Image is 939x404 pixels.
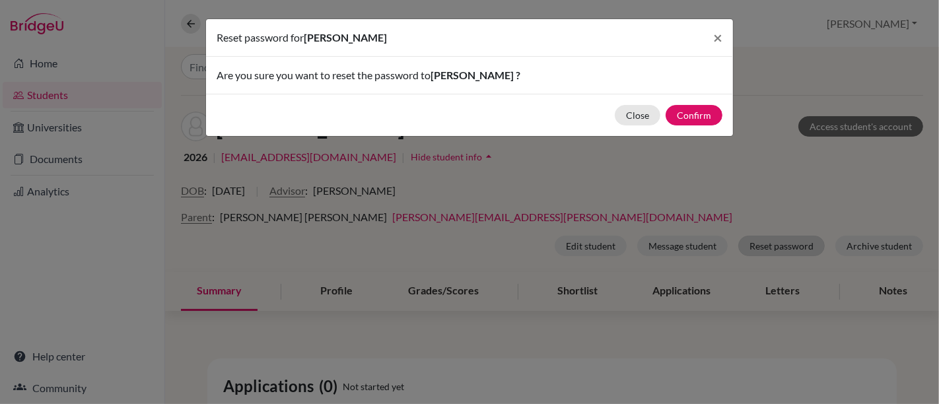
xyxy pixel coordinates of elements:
[666,105,722,125] button: Confirm
[217,67,722,83] p: Are you sure you want to reset the password to
[615,105,660,125] button: Close
[713,28,722,47] span: ×
[304,31,387,44] span: [PERSON_NAME]
[703,19,733,56] button: Close
[431,69,520,81] span: [PERSON_NAME] ?
[217,31,304,44] span: Reset password for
